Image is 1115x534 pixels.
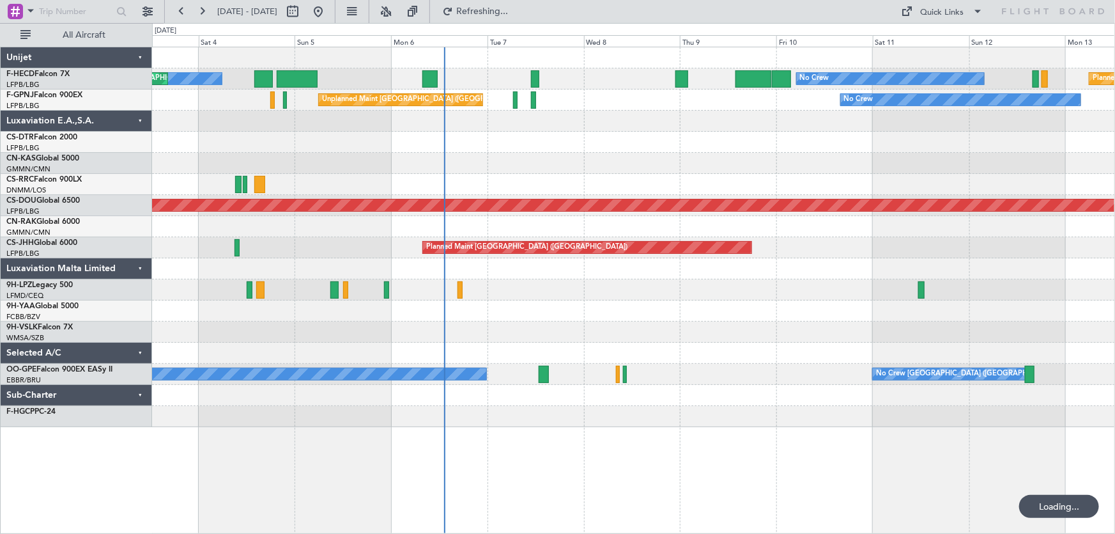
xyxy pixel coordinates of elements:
[426,238,627,257] div: Planned Maint [GEOGRAPHIC_DATA] ([GEOGRAPHIC_DATA])
[6,333,44,343] a: WMSA/SZB
[6,366,36,373] span: OO-GPE
[6,91,34,99] span: F-GPNJ
[680,35,776,47] div: Thu 9
[155,26,176,36] div: [DATE]
[1019,495,1099,518] div: Loading...
[800,69,829,88] div: No Crew
[895,1,990,22] button: Quick Links
[6,239,77,247] a: CS-JHHGlobal 6000
[6,176,34,184] span: CS-RRC
[876,365,1090,384] div: No Crew [GEOGRAPHIC_DATA] ([GEOGRAPHIC_DATA] National)
[6,164,50,174] a: GMMN/CMN
[217,6,277,17] span: [DATE] - [DATE]
[6,302,79,310] a: 9H-YAAGlobal 5000
[776,35,873,47] div: Fri 10
[14,25,139,45] button: All Aircraft
[6,155,36,162] span: CN-KAS
[6,408,35,416] span: F-HGCP
[584,35,681,47] div: Wed 8
[6,185,46,195] a: DNMM/LOS
[6,366,112,373] a: OO-GPEFalcon 900EX EASy II
[6,324,38,331] span: 9H-VSLK
[322,90,532,109] div: Unplanned Maint [GEOGRAPHIC_DATA] ([GEOGRAPHIC_DATA])
[6,291,43,301] a: LFMD/CEQ
[6,302,35,310] span: 9H-YAA
[6,155,79,162] a: CN-KASGlobal 5000
[6,70,35,78] span: F-HECD
[6,197,36,205] span: CS-DOU
[6,408,56,416] a: F-HGCPPC-24
[6,134,34,141] span: CS-DTR
[39,2,112,21] input: Trip Number
[6,218,36,226] span: CN-RAK
[295,35,391,47] div: Sun 5
[6,324,73,331] a: 9H-VSLKFalcon 7X
[6,312,40,322] a: FCBB/BZV
[6,281,73,289] a: 9H-LPZLegacy 500
[873,35,969,47] div: Sat 11
[6,197,80,205] a: CS-DOUGlobal 6500
[436,1,513,22] button: Refreshing...
[456,7,509,16] span: Refreshing...
[844,90,873,109] div: No Crew
[6,281,32,289] span: 9H-LPZ
[199,35,295,47] div: Sat 4
[6,80,40,90] a: LFPB/LBG
[6,228,50,237] a: GMMN/CMN
[6,70,70,78] a: F-HECDFalcon 7X
[391,35,488,47] div: Mon 6
[6,134,77,141] a: CS-DTRFalcon 2000
[6,91,82,99] a: F-GPNJFalcon 900EX
[6,239,34,247] span: CS-JHH
[33,31,135,40] span: All Aircraft
[6,143,40,153] a: LFPB/LBG
[488,35,584,47] div: Tue 7
[6,207,40,216] a: LFPB/LBG
[6,249,40,258] a: LFPB/LBG
[6,375,41,385] a: EBBR/BRU
[969,35,1066,47] div: Sun 12
[6,101,40,111] a: LFPB/LBG
[921,6,964,19] div: Quick Links
[6,176,82,184] a: CS-RRCFalcon 900LX
[6,218,80,226] a: CN-RAKGlobal 6000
